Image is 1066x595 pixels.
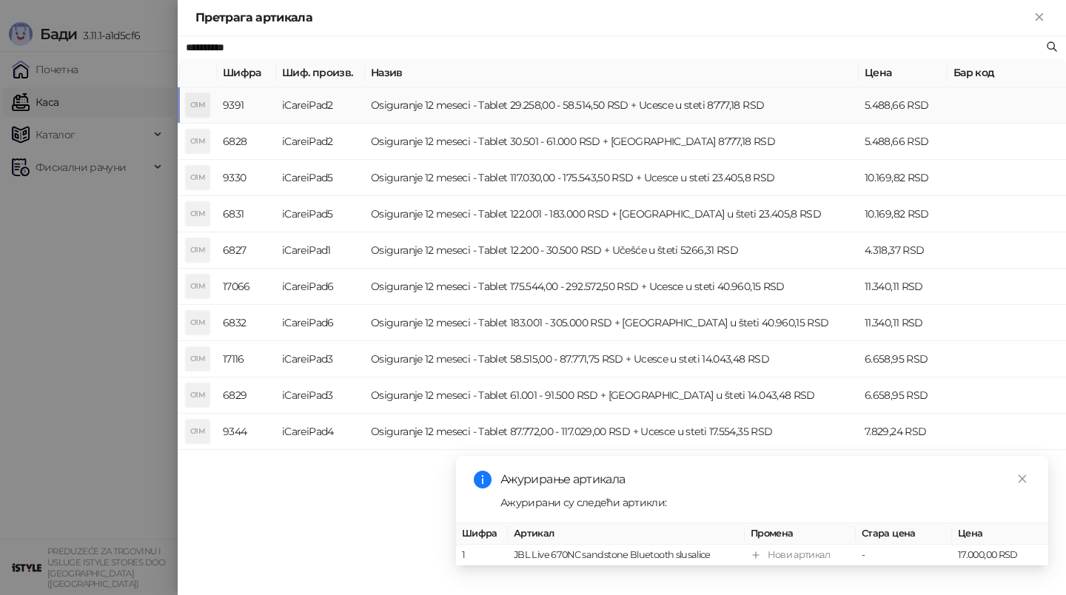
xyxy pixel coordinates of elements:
td: 9330 [217,160,276,196]
td: iCareiPad5 [276,160,365,196]
div: O1M [186,383,209,407]
td: Osiguranje 12 meseci - Tablet 12.200 - 30.500 RSD + Učešće u šteti 5266,31 RSD [365,232,859,269]
td: Osiguranje 12 meseci - Tablet 122.001 - 183.000 RSD + [GEOGRAPHIC_DATA] u šteti 23.405,8 RSD [365,196,859,232]
td: Osiguranje 12 meseci - Tablet 30.501 - 61.000 RSD + [GEOGRAPHIC_DATA] 8777,18 RSD [365,124,859,160]
td: iCareiPad3 [276,377,365,414]
td: Osiguranje 12 meseci - Tablet 61.001 - 91.500 RSD + [GEOGRAPHIC_DATA] u šteti 14.043,48 RSD [365,377,859,414]
td: 9391 [217,87,276,124]
td: 10.169,82 RSD [859,196,948,232]
span: info-circle [474,471,492,488]
td: 17066 [217,269,276,305]
td: 4.318,37 RSD [859,232,948,269]
th: Стара цена [856,523,952,545]
td: iCareiPad2 [276,124,365,160]
td: - [856,545,952,566]
div: O1M [186,311,209,335]
td: 6.658,95 RSD [859,377,948,414]
td: 5.488,66 RSD [859,87,948,124]
td: 9344 [217,414,276,450]
div: Претрага артикала [195,9,1030,27]
th: Шифра [217,58,276,87]
td: 1 [456,545,508,566]
td: 6829 [217,377,276,414]
div: O1M [186,166,209,189]
div: O1M [186,130,209,153]
td: 11.340,11 RSD [859,305,948,341]
th: Цена [952,523,1048,545]
td: Osiguranje 12 meseci - Tablet 183.001 - 305.000 RSD + [GEOGRAPHIC_DATA] u šteti 40.960,15 RSD [365,305,859,341]
th: Артикал [508,523,745,545]
div: O1M [186,238,209,262]
div: Ажурирани су следећи артикли: [500,494,1030,511]
td: Osiguranje 12 meseci - Tablet 175.544,00 - 292.572,50 RSD + Ucesce u steti 40.960,15 RSD [365,269,859,305]
div: O1M [186,347,209,371]
td: 10.169,82 RSD [859,160,948,196]
div: O1M [186,93,209,117]
td: Osiguranje 12 meseci - Tablet 29.258,00 - 58.514,50 RSD + Ucesce u steti 8777,18 RSD [365,87,859,124]
th: Бар код [948,58,1066,87]
td: iCareiPad3 [276,341,365,377]
td: iCareiPad2 [276,87,365,124]
td: 5.488,66 RSD [859,124,948,160]
td: iCareiPad6 [276,269,365,305]
a: Close [1014,471,1030,487]
th: Шиф. произв. [276,58,365,87]
div: O1M [186,275,209,298]
td: JBL Live 670NC sandstone Bluetooth slusalice [508,545,745,566]
td: Osiguranje 12 meseci - Tablet 117.030,00 - 175.543,50 RSD + Ucesce u steti 23.405,8 RSD [365,160,859,196]
td: Osiguranje 12 meseci - Tablet 58.515,00 - 87.771,75 RSD + Ucesce u steti 14.043,48 RSD [365,341,859,377]
td: iCareiPad5 [276,196,365,232]
td: 17.000,00 RSD [952,545,1048,566]
th: Промена [745,523,856,545]
div: Нови артикал [768,548,830,562]
td: iCareiPad4 [276,414,365,450]
td: 6832 [217,305,276,341]
td: Osiguranje 12 meseci - Tablet 87.772,00 - 117.029,00 RSD + Ucesce u steti 17.554,35 RSD [365,414,859,450]
td: 17116 [217,341,276,377]
td: 6831 [217,196,276,232]
th: Назив [365,58,859,87]
th: Шифра [456,523,508,545]
td: 6827 [217,232,276,269]
td: 7.829,24 RSD [859,414,948,450]
div: O1M [186,420,209,443]
span: close [1017,474,1028,484]
td: 6.658,95 RSD [859,341,948,377]
div: O1M [186,202,209,226]
td: 6828 [217,124,276,160]
td: 11.340,11 RSD [859,269,948,305]
button: Close [1030,9,1048,27]
td: iCareiPad1 [276,232,365,269]
th: Цена [859,58,948,87]
td: iCareiPad6 [276,305,365,341]
div: Ажурирање артикала [500,471,1030,488]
